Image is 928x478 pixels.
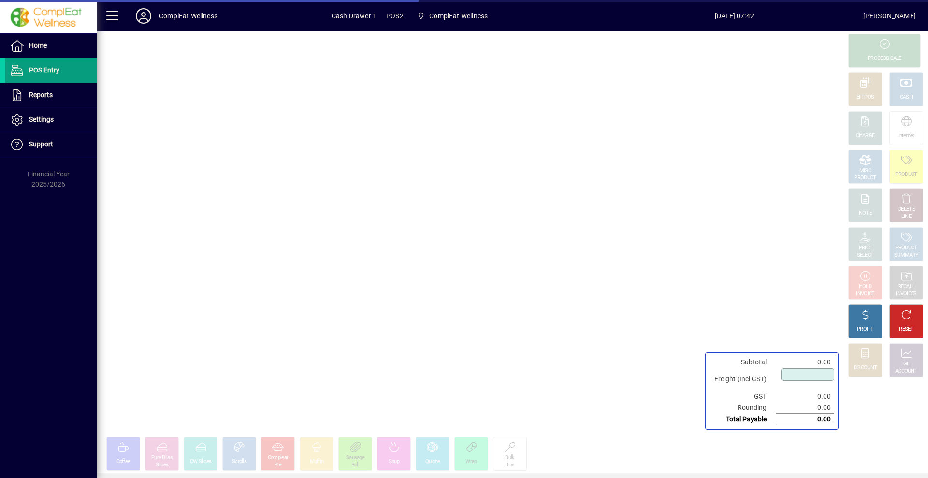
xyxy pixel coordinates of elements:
div: Soup [389,458,399,465]
td: Total Payable [710,414,776,425]
div: Bins [505,462,514,469]
div: GL [903,361,910,368]
div: PRODUCT [895,171,917,178]
div: INVOICE [856,290,874,298]
div: Compleat [268,454,288,462]
div: ACCOUNT [895,368,917,375]
div: Slices [156,462,169,469]
div: NOTE [859,210,871,217]
td: Rounding [710,402,776,414]
span: Reports [29,91,53,99]
span: Settings [29,116,54,123]
a: Support [5,132,97,157]
td: Freight (Incl GST) [710,368,776,391]
span: POS Entry [29,66,59,74]
div: RECALL [898,283,915,290]
div: Wrap [465,458,477,465]
div: PRODUCT [854,174,876,182]
div: SUMMARY [894,252,918,259]
span: Cash Drawer 1 [332,8,377,24]
div: PROCESS SALE [868,55,901,62]
div: Internet [898,132,914,140]
div: Coffee [116,458,130,465]
span: POS2 [386,8,404,24]
span: ComplEat Wellness [429,8,488,24]
a: Home [5,34,97,58]
div: PRICE [859,245,872,252]
div: [PERSON_NAME] [863,8,916,24]
td: 0.00 [776,357,834,368]
div: ComplEat Wellness [159,8,217,24]
div: RESET [899,326,913,333]
div: HOLD [859,283,871,290]
div: EFTPOS [856,94,874,101]
span: Support [29,140,53,148]
div: SELECT [857,252,874,259]
td: GST [710,391,776,402]
td: 0.00 [776,391,834,402]
div: INVOICES [896,290,916,298]
div: Pie [275,462,281,469]
td: 0.00 [776,414,834,425]
div: MISC [859,167,871,174]
div: LINE [901,213,911,220]
div: CHARGE [856,132,875,140]
span: [DATE] 07:42 [606,8,863,24]
div: Quiche [425,458,440,465]
div: PRODUCT [895,245,917,252]
div: Pure Bliss [151,454,173,462]
div: CW Slices [190,458,212,465]
div: Bulk [505,454,514,462]
button: Profile [128,7,159,25]
a: Reports [5,83,97,107]
td: Subtotal [710,357,776,368]
a: Settings [5,108,97,132]
div: Sausage [346,454,364,462]
div: Roll [351,462,359,469]
div: DELETE [898,206,914,213]
div: PROFIT [857,326,873,333]
div: Muffin [310,458,324,465]
div: DISCOUNT [854,364,877,372]
span: Home [29,42,47,49]
span: ComplEat Wellness [413,7,492,25]
div: CASH [900,94,913,101]
td: 0.00 [776,402,834,414]
div: Scrolls [232,458,246,465]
